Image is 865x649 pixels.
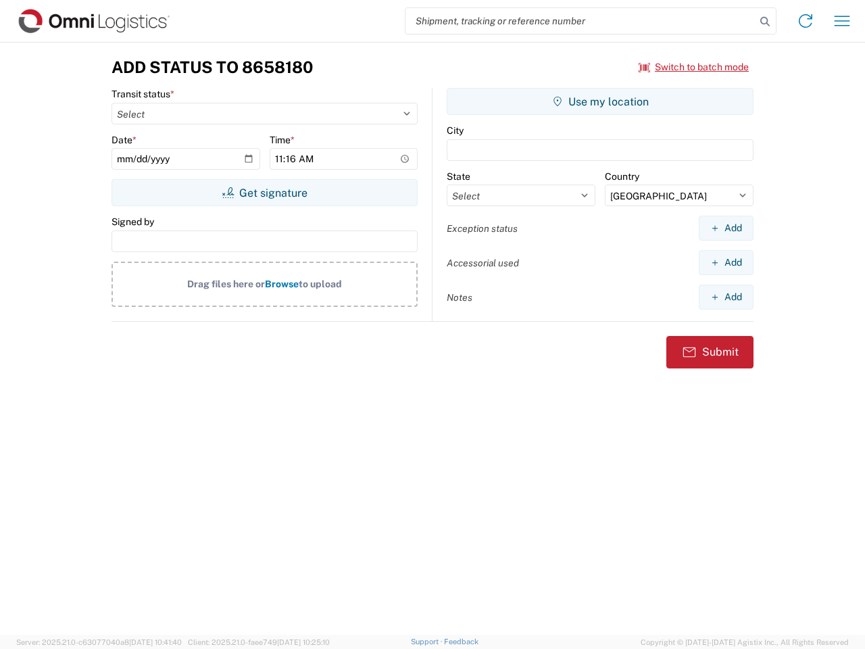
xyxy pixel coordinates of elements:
span: [DATE] 10:25:10 [277,638,330,646]
h3: Add Status to 8658180 [112,57,313,77]
label: Time [270,134,295,146]
a: Support [411,638,445,646]
button: Add [699,250,753,275]
button: Switch to batch mode [639,56,749,78]
button: Submit [666,336,753,368]
button: Add [699,216,753,241]
button: Add [699,285,753,310]
label: Date [112,134,137,146]
label: Transit status [112,88,174,100]
a: Feedback [444,638,478,646]
span: Server: 2025.21.0-c63077040a8 [16,638,182,646]
label: Notes [447,291,472,304]
button: Get signature [112,179,418,206]
span: Browse [265,279,299,289]
span: [DATE] 10:41:40 [129,638,182,646]
label: Accessorial used [447,257,519,269]
label: City [447,124,464,137]
span: Copyright © [DATE]-[DATE] Agistix Inc., All Rights Reserved [641,636,849,648]
span: Client: 2025.21.0-faee749 [188,638,330,646]
span: Drag files here or [187,279,265,289]
button: Use my location [447,88,753,115]
label: State [447,170,470,183]
label: Country [605,170,639,183]
label: Exception status [447,222,518,235]
label: Signed by [112,216,154,228]
span: to upload [299,279,342,289]
input: Shipment, tracking or reference number [405,8,756,34]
